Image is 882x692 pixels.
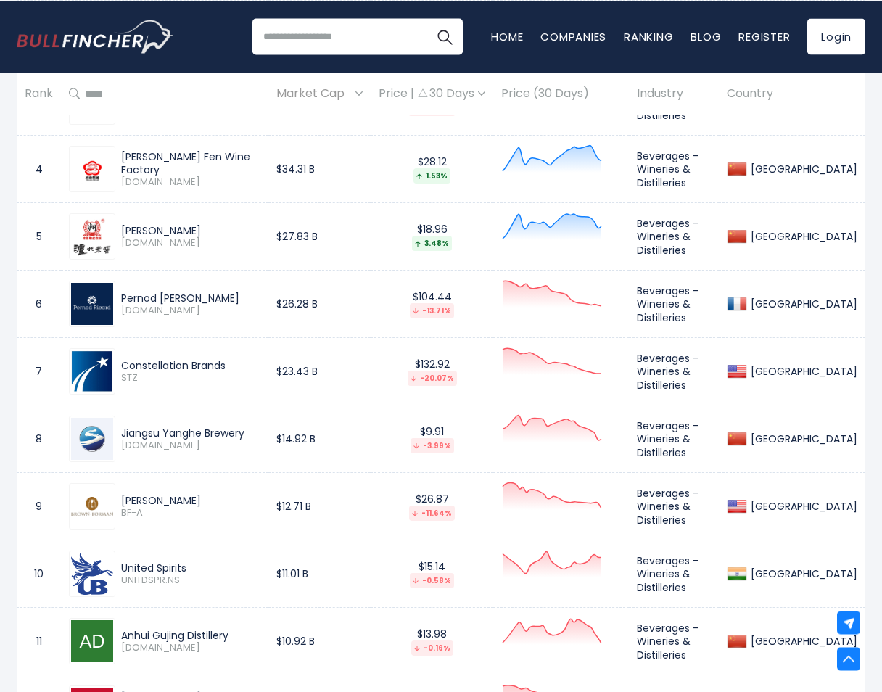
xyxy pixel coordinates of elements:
[121,237,260,250] span: [DOMAIN_NAME]
[379,155,485,184] div: $28.12
[121,440,260,452] span: [DOMAIN_NAME]
[379,358,485,386] div: $132.92
[379,493,485,521] div: $26.87
[121,224,260,237] div: [PERSON_NAME]
[747,635,857,648] div: [GEOGRAPHIC_DATA]
[629,405,719,473] td: Beverages - Wineries & Distilleries
[807,18,865,54] a: Login
[629,540,719,608] td: Beverages - Wineries & Distilleries
[71,418,113,460] img: 002304.SZ.png
[410,303,454,318] div: -13.71%
[121,574,260,587] span: UNITDSPR.NS
[412,236,452,251] div: 3.48%
[17,473,61,540] td: 9
[413,168,450,184] div: 1.53%
[738,28,790,44] a: Register
[747,365,857,378] div: [GEOGRAPHIC_DATA]
[629,338,719,405] td: Beverages - Wineries & Distilleries
[379,627,485,656] div: $13.98
[121,359,260,372] div: Constellation Brands
[71,283,113,325] img: RI.PA.png
[379,425,485,453] div: $9.91
[121,494,260,507] div: [PERSON_NAME]
[121,629,260,642] div: Anhui Gujing Distillery
[268,203,371,271] td: $27.83 B
[121,561,260,574] div: United Spirits
[17,540,61,608] td: 10
[17,20,173,53] a: Go to homepage
[411,640,453,656] div: -0.16%
[747,297,857,310] div: [GEOGRAPHIC_DATA]
[409,506,455,521] div: -11.64%
[719,73,865,115] th: Country
[408,371,457,386] div: -20.07%
[268,271,371,338] td: $26.28 B
[17,203,61,271] td: 5
[71,155,113,184] img: 600809.SS.png
[379,290,485,318] div: $104.44
[71,350,113,392] img: STZ.png
[493,73,629,115] th: Price (30 Days)
[747,230,857,243] div: [GEOGRAPHIC_DATA]
[379,223,485,251] div: $18.96
[121,642,260,654] span: [DOMAIN_NAME]
[17,608,61,675] td: 11
[268,338,371,405] td: $23.43 B
[629,473,719,540] td: Beverages - Wineries & Distilleries
[17,73,61,115] th: Rank
[121,305,260,317] span: [DOMAIN_NAME]
[17,405,61,473] td: 8
[71,497,113,516] img: BF-A.png
[747,500,857,513] div: [GEOGRAPHIC_DATA]
[410,573,454,588] div: -0.58%
[379,560,485,588] div: $15.14
[17,338,61,405] td: 7
[268,136,371,203] td: $34.31 B
[411,438,454,453] div: -3.99%
[268,405,371,473] td: $14.92 B
[17,271,61,338] td: 6
[629,271,719,338] td: Beverages - Wineries & Distilleries
[629,73,719,115] th: Industry
[73,215,112,258] img: 000568.SZ.png
[629,608,719,675] td: Beverages - Wineries & Distilleries
[17,136,61,203] td: 4
[268,540,371,608] td: $11.01 B
[121,507,260,519] span: BF-A
[747,567,857,580] div: [GEOGRAPHIC_DATA]
[121,150,260,176] div: [PERSON_NAME] Fen Wine Factory
[268,608,371,675] td: $10.92 B
[426,18,463,54] button: Search
[629,203,719,271] td: Beverages - Wineries & Distilleries
[17,20,173,53] img: Bullfincher logo
[71,553,113,595] img: UNITDSPR.NS.png
[491,28,523,44] a: Home
[121,292,260,305] div: Pernod [PERSON_NAME]
[276,83,352,105] span: Market Cap
[268,473,371,540] td: $12.71 B
[540,28,606,44] a: Companies
[691,28,721,44] a: Blog
[624,28,673,44] a: Ranking
[121,372,260,384] span: STZ
[121,176,260,189] span: [DOMAIN_NAME]
[747,432,857,445] div: [GEOGRAPHIC_DATA]
[629,136,719,203] td: Beverages - Wineries & Distilleries
[379,86,485,102] div: Price | 30 Days
[747,162,857,176] div: [GEOGRAPHIC_DATA]
[121,427,260,440] div: Jiangsu Yanghe Brewery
